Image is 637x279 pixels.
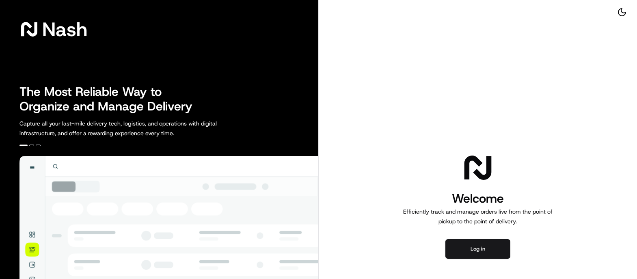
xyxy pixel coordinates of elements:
p: Efficiently track and manage orders live from the point of pickup to the point of delivery. [400,207,556,226]
button: Log in [445,239,510,259]
span: Nash [42,21,87,37]
p: Capture all your last-mile delivery tech, logistics, and operations with digital infrastructure, ... [19,119,253,138]
h1: Welcome [400,190,556,207]
h2: The Most Reliable Way to Organize and Manage Delivery [19,84,201,114]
